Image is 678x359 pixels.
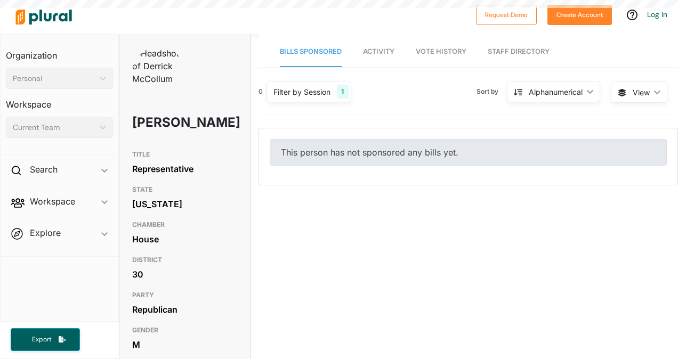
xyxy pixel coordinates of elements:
h3: CHAMBER [132,218,237,231]
h3: PARTY [132,289,237,301]
div: [US_STATE] [132,196,237,212]
span: Bills Sponsored [280,47,342,55]
h2: Search [30,164,58,175]
a: Staff Directory [488,37,550,67]
div: 30 [132,266,237,282]
button: Export [11,328,80,351]
a: Activity [363,37,394,67]
div: Personal [13,73,95,84]
h3: TITLE [132,148,237,161]
h3: GENDER [132,324,237,337]
div: M [132,337,237,353]
div: House [132,231,237,247]
h3: Organization [6,40,113,63]
h1: [PERSON_NAME] [132,107,195,138]
a: Request Demo [476,9,537,20]
div: Representative [132,161,237,177]
span: Sort by [477,87,507,96]
div: Filter by Session [273,86,330,97]
div: 1 [337,85,348,99]
div: This person has not sponsored any bills yet. [270,139,667,166]
a: Log In [647,10,667,19]
div: 0 [259,87,263,96]
div: Current Team [13,122,95,133]
h3: Workspace [6,89,113,112]
span: Export [25,335,59,344]
div: Republican [132,301,237,317]
span: Vote History [416,47,466,55]
h3: DISTRICT [132,254,237,266]
button: Create Account [547,5,612,25]
span: Activity [363,47,394,55]
div: Alphanumerical [529,86,583,97]
button: Request Demo [476,5,537,25]
img: Headshot of Derrick McCollum [132,47,185,85]
span: View [633,87,650,98]
h3: STATE [132,183,237,196]
a: Create Account [547,9,612,20]
a: Bills Sponsored [280,37,342,67]
a: Vote History [416,37,466,67]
